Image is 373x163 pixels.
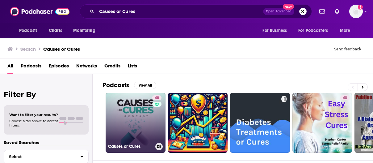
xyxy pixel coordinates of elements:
span: Want to filter your results? [9,113,58,117]
span: Charts [49,26,62,35]
a: Show notifications dropdown [332,6,342,17]
a: Show notifications dropdown [317,6,327,17]
a: Credits [104,61,120,74]
button: open menu [258,25,295,36]
h3: Causes or Cures [108,144,153,149]
a: PodcastsView All [103,81,156,89]
button: open menu [294,25,337,36]
span: 48 [155,95,159,101]
div: Search podcasts, credits, & more... [80,4,312,19]
button: Send feedback [332,46,363,52]
button: Open AdvancedNew [263,8,294,15]
svg: Add a profile image [358,5,363,10]
a: 48Causes or Cures [106,93,166,153]
span: For Podcasters [298,26,328,35]
h3: Search [20,46,36,52]
span: More [340,26,350,35]
a: Charts [45,25,66,36]
h2: Filter By [4,90,89,99]
h3: Causes or Cures [43,46,80,52]
h2: Podcasts [103,81,129,89]
span: Select [4,155,75,159]
button: View All [134,82,156,89]
button: open menu [15,25,45,36]
input: Search podcasts, credits, & more... [97,6,263,16]
p: Saved Searches [4,139,89,145]
a: Lists [128,61,137,74]
a: 48 [152,95,161,100]
img: Podchaser - Follow, Share and Rate Podcasts [10,6,69,17]
span: For Business [262,26,287,35]
button: Show profile menu [349,5,363,18]
span: Monitoring [73,26,95,35]
button: open menu [69,25,103,36]
span: Choose a tab above to access filters. [9,119,58,127]
a: All [7,61,13,74]
img: User Profile [349,5,363,18]
span: 40 [343,95,347,101]
span: Podcasts [19,26,37,35]
span: Open Advanced [266,10,291,13]
a: 40 [340,95,350,100]
a: Networks [76,61,97,74]
span: New [283,4,294,10]
a: 40 [292,93,352,153]
a: Episodes [49,61,69,74]
span: Logged in as KTMSseat4 [349,5,363,18]
a: Podcasts [21,61,41,74]
button: open menu [336,25,358,36]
